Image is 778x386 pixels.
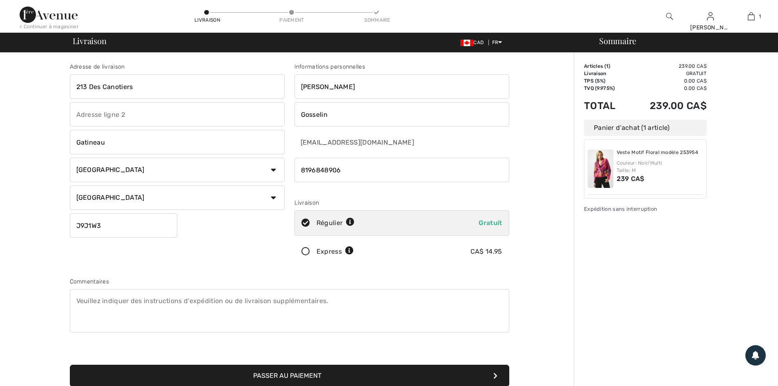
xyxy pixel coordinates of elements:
[294,199,509,207] div: Livraison
[584,62,628,70] td: Articles ( )
[628,85,707,92] td: 0.00 CA$
[364,16,389,24] div: Sommaire
[70,277,509,286] div: Commentaires
[470,247,502,257] div: CA$ 14.95
[690,23,730,32] div: [PERSON_NAME]
[460,40,487,45] span: CAD
[617,149,698,156] a: Veste Motif Floral modèle 253954
[317,218,355,228] div: Régulier
[479,219,502,227] span: Gratuit
[584,205,707,213] div: Expédition sans interruption
[606,63,609,69] span: 1
[707,11,714,21] img: Mes infos
[731,11,771,21] a: 1
[294,62,509,71] div: Informations personnelles
[628,77,707,85] td: 0.00 CA$
[759,13,761,20] span: 1
[294,130,456,154] input: Courriel
[628,92,707,120] td: 239.00 CA$
[589,37,773,45] div: Sommaire
[20,7,78,23] img: 1ère Avenue
[317,247,354,257] div: Express
[70,62,285,71] div: Adresse de livraison
[492,40,502,45] span: FR
[588,149,613,188] img: Veste Motif Floral modèle 253954
[73,37,107,45] span: Livraison
[666,11,673,21] img: recherche
[460,40,473,46] img: Canadian Dollar
[70,74,285,99] input: Adresse ligne 1
[748,11,755,21] img: Mon panier
[70,102,285,127] input: Adresse ligne 2
[617,175,644,183] span: 239 CA$
[628,70,707,77] td: Gratuit
[70,130,285,154] input: Ville
[584,85,628,92] td: TVQ (9.975%)
[707,12,714,20] a: Se connecter
[294,74,509,99] input: Prénom
[294,102,509,127] input: Nom de famille
[584,120,707,136] div: Panier d'achat (1 article)
[194,16,219,24] div: Livraison
[584,70,628,77] td: Livraison
[617,159,703,174] div: Couleur: Noir/Multi Taille: M
[20,23,79,30] div: < Continuer à magasiner
[628,62,707,70] td: 239.00 CA$
[584,92,628,120] td: Total
[70,213,177,238] input: Code Postal
[294,158,509,182] input: Téléphone portable
[279,16,304,24] div: Paiement
[584,77,628,85] td: TPS (5%)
